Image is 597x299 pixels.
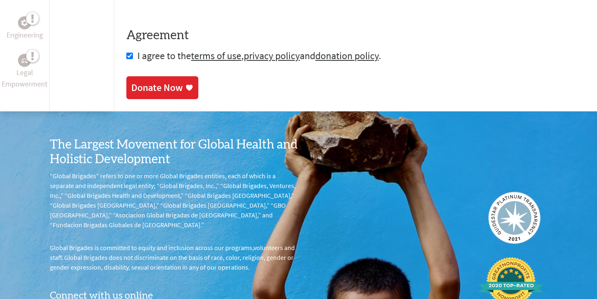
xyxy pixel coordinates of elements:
p: Engineering [7,29,43,41]
img: Guidestar 2019 [488,192,541,244]
img: Legal Empowerment [21,58,28,63]
img: Engineering [21,20,28,26]
span: I agree to the , and . [137,49,381,62]
div: Legal Empowerment [18,54,31,67]
h4: Agreement [126,28,584,43]
a: Legal EmpowermentLegal Empowerment [2,54,47,90]
p: “Global Brigades” refers to one or more Global Brigades entities, each of which is a separate and... [50,171,298,230]
a: terms of use [191,49,241,62]
a: donation policy [315,49,379,62]
p: Global Brigades is committed to equity and inclusion across our programs,volunteers and staff. Gl... [50,243,298,272]
h3: The Largest Movement for Global Health and Holistic Development [50,137,298,167]
div: Engineering [18,16,31,29]
a: privacy policy [244,49,300,62]
div: Donate Now [131,81,183,94]
a: EngineeringEngineering [7,16,43,41]
p: Legal Empowerment [2,67,47,90]
a: Donate Now [126,76,198,99]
